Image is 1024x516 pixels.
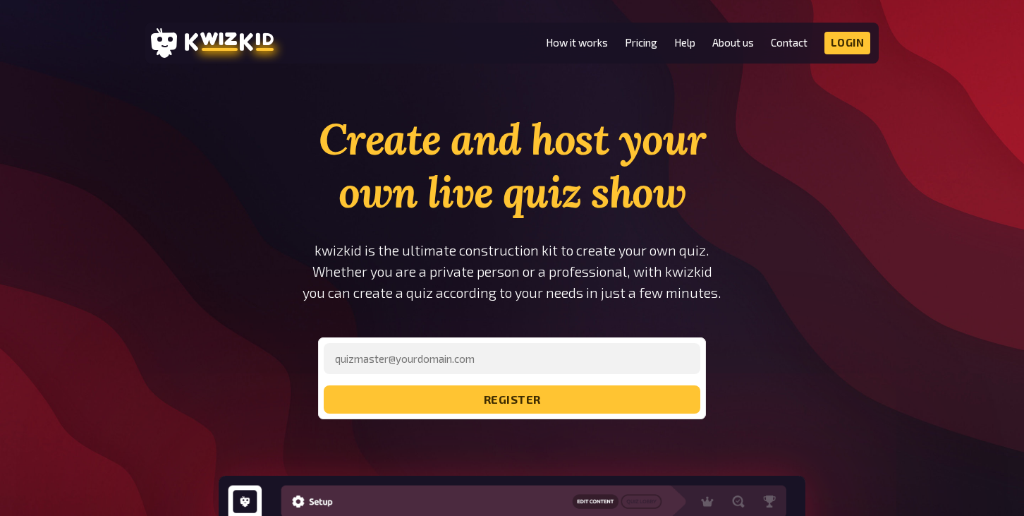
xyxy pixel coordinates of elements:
a: How it works [546,37,608,49]
a: Login [824,32,871,54]
a: Help [674,37,695,49]
button: register [324,385,700,414]
a: Contact [771,37,807,49]
p: kwizkid is the ultimate construction kit to create your own quiz. Whether you are a private perso... [274,240,750,304]
h1: Create and host your own live quiz show [274,113,750,219]
a: About us [712,37,754,49]
a: Pricing [625,37,657,49]
input: quizmaster@yourdomain.com [324,343,700,374]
